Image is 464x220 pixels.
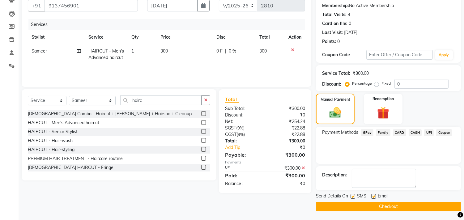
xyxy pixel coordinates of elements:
div: Card on file: [322,20,347,27]
span: 0 F [216,48,223,54]
div: HAIRCUT - Hair-wash [28,137,73,144]
div: ( ) [220,131,265,138]
div: Coupon Code [322,52,366,58]
div: HAIRCUT - Senior Stylist [28,129,78,135]
span: UPI [424,129,434,136]
th: Qty [128,30,156,44]
div: Services [28,19,310,30]
label: Fixed [381,81,391,86]
span: 1 [131,48,134,54]
span: Family [376,129,390,136]
span: Payment Methods [322,129,358,136]
div: HAIRCUT - Men's Advanced haircut [28,120,99,126]
span: Coupon [436,129,452,136]
div: ₹22.88 [265,125,310,131]
div: ₹300.00 [265,151,310,159]
button: Checkout [316,202,461,211]
div: 4 [348,11,350,18]
th: Total [256,30,285,44]
div: ₹0 [265,180,310,187]
span: 9% [238,132,244,137]
div: ₹300.00 [265,172,310,179]
div: Total: [220,138,265,144]
span: SMS [357,193,366,201]
label: Redemption [372,96,394,102]
div: Discount: [322,81,341,87]
div: ₹22.88 [265,131,310,138]
div: [DATE] [344,29,357,36]
div: ₹300.00 [265,105,310,112]
th: Action [285,30,305,44]
div: ₹300.00 [265,165,310,171]
span: Email [378,193,388,201]
th: Price [157,30,213,44]
div: Points: [322,38,336,45]
div: Service Total: [322,70,350,77]
span: 0 % [229,48,236,54]
span: Total [225,96,239,103]
div: ₹300.00 [265,138,310,144]
div: UPI [220,165,265,171]
div: Description: [322,172,347,178]
div: Membership: [322,2,349,9]
div: Balance : [220,180,265,187]
span: CASH [409,129,422,136]
div: Last Visit: [322,29,343,36]
div: No Active Membership [322,2,455,9]
img: _cash.svg [326,106,344,119]
div: [DEMOGRAPHIC_DATA] Combo - Haircut + [PERSON_NAME] + Hairspa + Cleanup [28,111,192,117]
div: Net: [220,118,265,125]
span: Send Details On [316,193,348,201]
span: SGST [225,125,236,131]
span: 300 [160,48,168,54]
div: 0 [337,38,340,45]
div: 0 [349,20,351,27]
div: [DEMOGRAPHIC_DATA] HAIRCUT - Fringe [28,164,113,171]
img: _gift.svg [373,105,393,121]
input: Enter Offer / Coupon Code [366,50,432,60]
span: HAIRCUT - Men's Advanced haircut [88,48,124,60]
div: ( ) [220,125,265,131]
button: Apply [435,50,453,60]
div: Payments [225,160,305,165]
span: 300 [259,48,267,54]
div: Total Visits: [322,11,347,18]
input: Search or Scan [120,95,202,105]
div: ₹0 [265,112,310,118]
span: CARD [393,129,406,136]
label: Percentage [352,81,372,86]
div: Discount: [220,112,265,118]
label: Manual Payment [321,97,350,102]
span: | [225,48,226,54]
span: CGST [225,132,236,137]
span: 9% [237,125,243,130]
th: Service [85,30,128,44]
div: PREMIUM HAIR TREATMENT - Haircare routine [28,155,123,162]
div: ₹0 [273,144,310,151]
div: ₹254.24 [265,118,310,125]
th: Stylist [28,30,85,44]
span: GPay [361,129,373,136]
div: HAIRCUT - Hair-styling [28,146,74,153]
div: Sub Total: [220,105,265,112]
div: ₹300.00 [353,70,369,77]
th: Disc [213,30,256,44]
a: Add Tip [220,144,273,151]
span: Sameer [32,48,47,54]
div: Paid: [220,172,265,179]
div: Payable: [220,151,265,159]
